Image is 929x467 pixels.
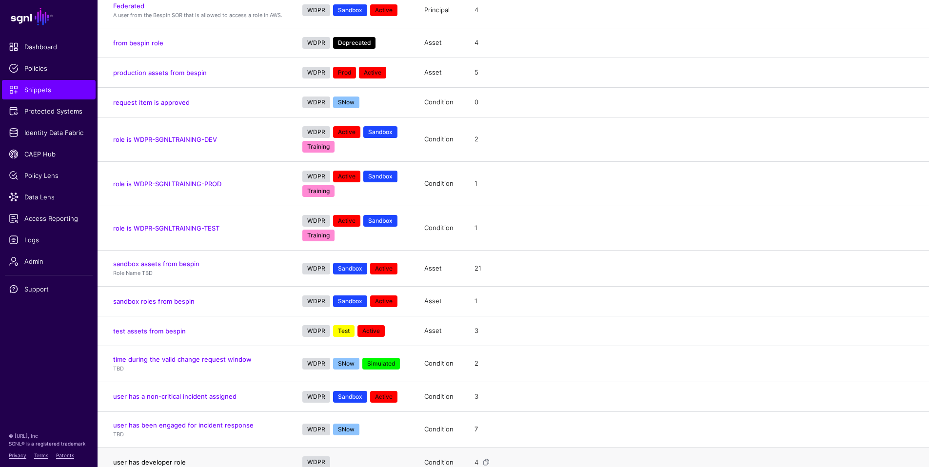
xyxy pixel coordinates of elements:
div: 4 [473,5,480,15]
span: Prod [333,67,356,78]
a: test assets from bespin [113,327,186,335]
div: 3 [473,392,480,402]
span: Deprecated [333,37,376,49]
span: Active [357,325,385,337]
div: 21 [473,264,483,273]
a: Identity Data Fabric [2,123,96,142]
a: SGNL [6,6,92,27]
span: CAEP Hub [9,149,89,159]
p: TBD [113,365,283,373]
span: Support [9,284,89,294]
td: Condition [415,382,465,411]
a: Dashboard [2,37,96,57]
a: user has a non-critical incident assigned [113,392,237,400]
p: © [URL], Inc [9,432,89,440]
span: Protected Systems [9,106,89,116]
span: Data Lens [9,192,89,202]
span: WDPR [302,126,330,138]
span: Sandbox [333,295,367,307]
a: user has developer role [113,458,186,466]
a: Policy Lens [2,166,96,185]
a: Admin [2,252,96,271]
a: role is WDPR-SGNLTRAINING-PROD [113,180,221,188]
a: production assets from bespin [113,69,207,77]
p: Role Name TBD [113,269,283,277]
span: Sandbox [363,126,397,138]
span: WDPR [302,358,330,370]
span: SNow [333,97,359,108]
div: 1 [473,296,479,306]
span: WDPR [302,325,330,337]
div: 7 [473,425,480,434]
span: WDPR [302,97,330,108]
a: Terms [34,452,48,458]
span: WDPR [302,424,330,435]
span: Sandbox [333,4,367,16]
span: WDPR [302,171,330,182]
span: Dashboard [9,42,89,52]
span: SNow [333,424,359,435]
span: Active [333,215,360,227]
span: Training [302,230,335,241]
span: WDPR [302,295,330,307]
a: role is WDPR-SGNLTRAINING-TEST [113,224,219,232]
span: Logs [9,235,89,245]
span: Training [302,141,335,153]
a: Policies [2,58,96,78]
span: Sandbox [333,263,367,274]
a: Privacy [9,452,26,458]
span: WDPR [302,263,330,274]
span: Admin [9,256,89,266]
span: WDPR [302,215,330,227]
td: Condition [415,411,465,448]
a: from bespin role [113,39,163,47]
a: Logs [2,230,96,250]
span: WDPR [302,37,330,49]
div: 4 [473,38,480,48]
span: SNow [333,358,359,370]
span: Simulated [362,358,400,370]
span: Sandbox [333,391,367,403]
span: Active [359,67,386,78]
span: WDPR [302,391,330,403]
span: Active [370,391,397,403]
td: Asset [415,251,465,287]
span: Access Reporting [9,214,89,223]
span: Snippets [9,85,89,95]
td: Asset [415,28,465,58]
span: Identity Data Fabric [9,128,89,137]
td: Condition [415,206,465,251]
a: role is WDPR-SGNLTRAINING-DEV [113,136,217,143]
td: Condition [415,117,465,162]
a: Snippets [2,80,96,99]
span: Sandbox [363,171,397,182]
td: Asset [415,286,465,316]
span: Sandbox [363,215,397,227]
span: Active [333,126,360,138]
td: Condition [415,88,465,117]
td: Asset [415,316,465,346]
div: 3 [473,326,480,336]
td: Condition [415,162,465,206]
a: request item is approved [113,98,190,106]
p: A user from the Bespin SOR that is allowed to access a role in AWS. [113,11,283,19]
p: SGNL® is a registered trademark [9,440,89,448]
span: WDPR [302,4,330,16]
a: CAEP Hub [2,144,96,164]
div: 1 [473,179,479,189]
span: WDPR [302,67,330,78]
div: 2 [473,359,480,369]
p: TBD [113,430,283,439]
span: Test [333,325,355,337]
div: 5 [473,68,480,78]
a: Access Reporting [2,209,96,228]
a: time during the valid change request window [113,355,252,363]
a: Federated [113,2,144,10]
span: Policy Lens [9,171,89,180]
span: Active [333,171,360,182]
a: sandbox assets from bespin [113,260,199,268]
div: 1 [473,223,479,233]
td: Condition [415,346,465,382]
span: Training [302,185,335,197]
span: Policies [9,63,89,73]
